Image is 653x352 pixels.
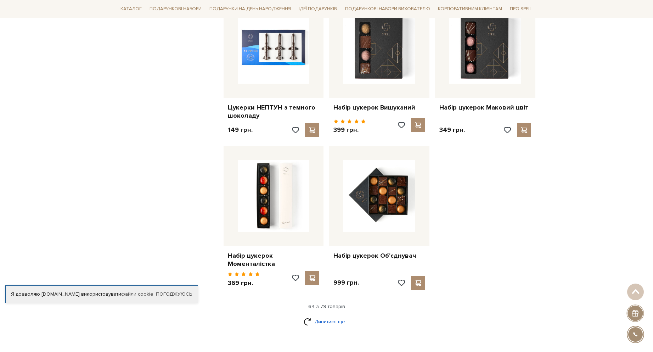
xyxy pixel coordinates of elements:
[304,315,350,328] a: Дивитися ще
[6,291,198,297] div: Я дозволяю [DOMAIN_NAME] використовувати
[296,4,340,15] a: Ідеї подарунків
[435,3,505,15] a: Корпоративним клієнтам
[121,291,153,297] a: файли cookie
[228,126,253,134] p: 149 грн.
[115,303,539,310] div: 64 з 79 товарів
[507,4,535,15] a: Про Spell
[342,3,433,15] a: Подарункові набори вихователю
[228,252,320,268] a: Набір цукерок Моменталістка
[228,104,320,120] a: Цукерки НЕПТУН з темного шоколаду
[333,126,366,134] p: 399 грн.
[228,279,260,287] p: 369 грн.
[147,4,204,15] a: Подарункові набори
[118,4,145,15] a: Каталог
[333,104,425,112] a: Набір цукерок Вишуканий
[156,291,192,297] a: Погоджуюсь
[207,4,294,15] a: Подарунки на День народження
[439,104,531,112] a: Набір цукерок Маковий цвіт
[333,252,425,260] a: Набір цукерок Об'єднувач
[439,126,465,134] p: 349 грн.
[333,279,359,287] p: 999 грн.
